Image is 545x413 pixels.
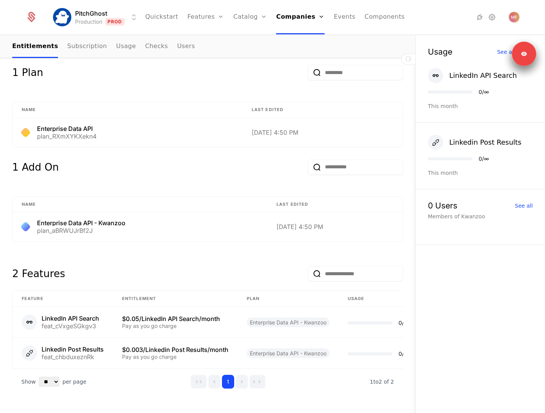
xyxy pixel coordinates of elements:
div: Usage [428,48,452,56]
span: Prod [105,18,125,26]
button: Go to page 1 [222,375,234,389]
a: Integrations [475,13,484,22]
ul: Choose Sub Page [12,35,195,58]
div: LinkedIn API Search [42,315,99,321]
div: [DATE] 4:50 PM [252,129,394,136]
button: Open user button [509,12,519,23]
span: Enterprise Data API - Kwanzoo [247,318,330,327]
a: Settings [487,13,497,22]
div: Production [75,18,102,26]
div: 0 / ∞ [479,89,489,95]
th: Entitlement [113,291,238,307]
div: Linkedin Post Results [449,137,521,148]
button: Go to last page [249,375,265,389]
button: Go to next page [236,375,248,389]
span: 2 [370,379,394,385]
div: Pay as you go charge [122,323,228,329]
div: $0.05/LinkedIn API Search/month [122,316,228,322]
div: [DATE] 4:50 PM [277,224,394,230]
select: Select page size [39,377,59,387]
span: PitchGhost [75,9,107,18]
div: LinkedIn API Search [449,70,517,81]
th: plan [238,291,339,307]
div: $0.003/Linkedin Post Results/month [122,347,228,353]
a: Users [177,35,195,58]
span: 1 to 2 of [370,379,391,385]
button: Linkedin Post Results [428,135,521,150]
div: Enterprise Data API [37,126,96,132]
div: Table pagination [12,369,403,395]
div: See all usage [497,49,533,55]
div: Members of Kwanzoo [428,213,533,220]
div: 2 Features [12,266,65,281]
img: Marc Frankel [509,12,519,23]
th: Last edited [243,102,403,118]
div: 1 Plan [12,65,43,80]
div: See all [515,203,533,208]
button: Go to previous page [208,375,220,389]
div: 0 / ∞ [399,351,409,357]
th: Usage [339,291,418,307]
div: This month [428,102,533,110]
div: plan_RXmXYKXekn4 [37,133,96,139]
th: Last edited [267,197,403,213]
th: Name [13,102,243,118]
div: This month [428,169,533,177]
a: Usage [116,35,136,58]
a: Entitlements [12,35,58,58]
div: 0 / ∞ [479,156,489,161]
div: Page navigation [191,375,265,389]
a: Subscription [67,35,107,58]
div: Pay as you go charge [122,354,228,360]
img: PitchGhost [53,8,71,26]
span: Enterprise Data API - Kwanzoo [247,348,330,358]
div: feat_cVxgeSGkgv3 [42,323,99,329]
div: Enterprise Data API - Kwanzoo [37,220,125,226]
th: Name [13,197,267,213]
div: 0 / ∞ [399,320,409,326]
div: feat_chbduxeznRk [42,354,104,360]
div: 1 Add On [12,160,59,175]
div: plan_aBRWUJrBf2J [37,227,125,234]
a: Checks [145,35,168,58]
button: Select environment [55,9,138,26]
span: Show [21,378,36,386]
div: Linkedin Post Results [42,346,104,352]
nav: Main [12,35,403,58]
div: 0 Users [428,202,457,210]
button: Go to first page [191,375,207,389]
button: LinkedIn API Search [428,68,517,83]
span: per page [63,378,87,386]
th: Feature [13,291,113,307]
